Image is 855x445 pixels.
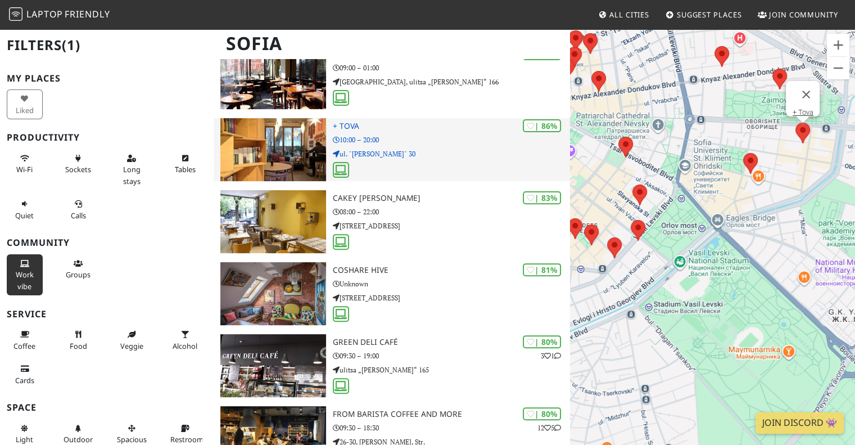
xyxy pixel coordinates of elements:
button: Food [60,325,96,355]
button: Coffee [7,325,43,355]
span: (1) [62,35,80,54]
button: Groups [60,254,96,284]
button: Wi-Fi [7,149,43,179]
span: Power sockets [65,164,91,174]
button: Work vibe [7,254,43,295]
button: Sockets [60,149,96,179]
span: Work-friendly tables [175,164,196,174]
a: All Cities [594,5,654,25]
div: | 86% [523,119,561,132]
h3: + Tova [333,122,571,131]
a: By the Way | 88% By the Way 09:00 – 01:00 [GEOGRAPHIC_DATA], ulitsa „[PERSON_NAME]“ 166 [214,46,570,109]
h1: Sofia [217,28,568,59]
span: Join Community [769,10,838,20]
span: Natural light [16,434,33,444]
a: Suggest Places [661,5,747,25]
h3: My Places [7,73,207,84]
p: 10:00 – 20:00 [333,134,571,145]
button: Close [793,81,820,108]
span: Restroom [170,434,203,444]
p: 09:30 – 18:30 [333,422,571,433]
span: Alcohol [173,341,197,351]
h3: Cakey [PERSON_NAME] [333,194,571,203]
span: Veggie [120,341,143,351]
button: Cards [7,359,43,389]
div: | 80% [523,335,561,348]
button: Veggie [114,325,150,355]
button: Alcohol [167,325,203,355]
img: Cakey Bakey [220,190,325,253]
span: Outdoor area [64,434,93,444]
span: Laptop [26,8,63,20]
button: Tables [167,149,203,179]
p: [STREET_ADDRESS] [333,221,571,231]
div: | 83% [523,191,561,204]
a: Cakey Bakey | 83% Cakey [PERSON_NAME] 08:00 – 22:00 [STREET_ADDRESS] [214,190,570,253]
span: Spacious [117,434,147,444]
span: Food [70,341,87,351]
span: All Cities [609,10,649,20]
a: + Tova [793,108,813,116]
span: Quiet [15,210,34,221]
a: Join Discord 👾 [756,412,844,434]
span: Friendly [65,8,110,20]
p: 3 1 [541,350,561,361]
h3: CoShare HIVE [333,266,571,275]
button: Zoom out [827,57,849,79]
a: CoShare HIVE | 81% CoShare HIVE Unknown [STREET_ADDRESS] [214,262,570,325]
img: + Tova [220,118,325,181]
span: Long stays [123,164,141,186]
h3: From Barista Coffee And More [333,410,571,419]
img: CoShare HIVE [220,262,325,325]
a: LaptopFriendly LaptopFriendly [9,5,110,25]
div: | 81% [523,263,561,276]
p: [GEOGRAPHIC_DATA], ulitsa „[PERSON_NAME]“ 166 [333,77,571,87]
h2: Filters [7,28,207,62]
h3: Productivity [7,132,207,143]
span: People working [16,269,34,291]
p: 09:30 – 19:00 [333,350,571,361]
p: ulitsa „[PERSON_NAME]“ 165 [333,365,571,375]
span: Group tables [66,269,91,280]
h3: Service [7,309,207,320]
p: [STREET_ADDRESS] [333,293,571,303]
img: LaptopFriendly [9,7,22,21]
span: Credit cards [15,375,34,385]
a: Join Community [753,5,843,25]
h3: Community [7,237,207,248]
button: Quiet [7,195,43,224]
h3: Green Deli Café [333,338,571,347]
button: Calls [60,195,96,224]
a: Green Deli Café | 80% 31 Green Deli Café 09:30 – 19:00 ulitsa „[PERSON_NAME]“ 165 [214,334,570,397]
img: By the Way [220,46,325,109]
img: Green Deli Café [220,334,325,397]
p: 08:00 – 22:00 [333,206,571,217]
button: Zoom in [827,34,849,56]
h3: Space [7,402,207,413]
div: | 80% [523,407,561,420]
span: Suggest Places [677,10,742,20]
a: + Tova | 86% + Tova 10:00 – 20:00 ul. "[PERSON_NAME]" 30 [214,118,570,181]
p: Unknown [333,278,571,289]
span: Video/audio calls [71,210,86,221]
span: Stable Wi-Fi [16,164,33,174]
p: 12 5 [537,422,561,433]
button: Long stays [114,149,150,190]
span: Coffee [13,341,35,351]
p: ul. "[PERSON_NAME]" 30 [333,149,571,159]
